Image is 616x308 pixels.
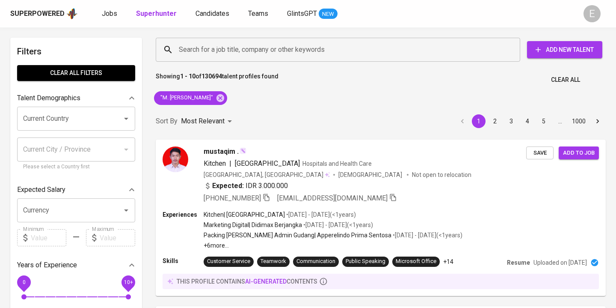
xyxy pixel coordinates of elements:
[212,181,244,191] b: Expected:
[472,114,486,128] button: page 1
[488,114,502,128] button: Go to page 2
[17,185,65,195] p: Expected Salary
[229,158,231,169] span: |
[563,148,595,158] span: Add to job
[204,159,226,167] span: Kitchen
[302,160,372,167] span: Hospitals and Health Care
[391,231,462,239] p: • [DATE] - [DATE] ( <1 years )
[261,257,286,266] div: Teamwork
[10,7,78,20] a: Superpoweredapp logo
[154,94,218,102] span: "M. [PERSON_NAME]"
[548,72,583,88] button: Clear All
[180,73,195,80] b: 1 - 10
[17,93,80,103] p: Talent Demographics
[302,221,373,229] p: • [DATE] - [DATE] ( <1 years )
[204,194,261,202] span: [PHONE_NUMBER]
[533,258,587,267] p: Uploaded on [DATE]
[204,221,302,229] p: Marketing Digital | Didimax Berjangka
[504,114,518,128] button: Go to page 3
[521,114,534,128] button: Go to page 4
[23,163,129,171] p: Please select a Country first
[240,147,246,154] img: magic_wand.svg
[120,204,132,216] button: Open
[338,170,403,179] span: [DEMOGRAPHIC_DATA]
[156,116,178,126] p: Sort By
[507,258,530,267] p: Resume
[248,9,270,19] a: Teams
[120,113,132,125] button: Open
[443,257,453,266] p: +14
[396,257,436,266] div: Microsoft Office
[10,9,65,19] div: Superpowered
[204,231,391,239] p: Packing [PERSON_NAME] Admin Gudang | Apperelindo Prima Sentosa
[163,147,188,172] img: fc7c7eb5911d72923bcb98ae8100eed2.jpg
[136,9,178,19] a: Superhunter
[24,68,128,78] span: Clear All filters
[245,278,287,285] span: AI-generated
[204,181,288,191] div: IDR 3.000.000
[17,181,135,198] div: Expected Salary
[526,147,554,160] button: Save
[583,5,601,22] div: E
[248,9,268,18] span: Teams
[100,229,135,246] input: Value
[181,116,225,126] p: Most Relevant
[204,170,330,179] div: [GEOGRAPHIC_DATA], [GEOGRAPHIC_DATA]
[319,10,338,18] span: NEW
[177,277,317,286] p: this profile contains contents
[66,7,78,20] img: app logo
[181,114,235,129] div: Most Relevant
[277,194,388,202] span: [EMAIL_ADDRESS][DOMAIN_NAME]
[124,279,133,285] span: 10+
[530,148,549,158] span: Save
[102,9,119,19] a: Jobs
[204,147,239,157] span: mustaqim .
[17,257,135,274] div: Years of Experience
[346,257,385,266] div: Public Speaking
[17,45,135,58] h6: Filters
[204,210,285,219] p: Kitchen | [GEOGRAPHIC_DATA]
[287,9,338,19] a: GlintsGPT NEW
[569,114,588,128] button: Go to page 1000
[156,72,278,88] p: Showing of talent profiles found
[17,65,135,81] button: Clear All filters
[591,114,604,128] button: Go to next page
[412,170,471,179] p: Not open to relocation
[235,159,300,167] span: [GEOGRAPHIC_DATA]
[195,9,231,19] a: Candidates
[163,210,204,219] p: Experiences
[207,257,250,266] div: Customer Service
[17,260,77,270] p: Years of Experience
[537,114,551,128] button: Go to page 5
[136,9,177,18] b: Superhunter
[163,257,204,265] p: Skills
[195,9,229,18] span: Candidates
[204,241,462,250] p: +6 more ...
[296,257,335,266] div: Communication
[102,9,117,18] span: Jobs
[156,140,606,296] a: mustaqim .Kitchen|[GEOGRAPHIC_DATA]Hospitals and Health Care[GEOGRAPHIC_DATA], [GEOGRAPHIC_DATA][...
[154,91,227,105] div: "M. [PERSON_NAME]"
[22,279,25,285] span: 0
[31,229,66,246] input: Value
[287,9,317,18] span: GlintsGPT
[553,117,567,126] div: …
[454,114,606,128] nav: pagination navigation
[534,45,595,55] span: Add New Talent
[551,75,580,85] span: Clear All
[527,41,602,58] button: Add New Talent
[17,90,135,107] div: Talent Demographics
[559,147,599,160] button: Add to job
[201,73,222,80] b: 130694
[285,210,356,219] p: • [DATE] - [DATE] ( <1 years )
